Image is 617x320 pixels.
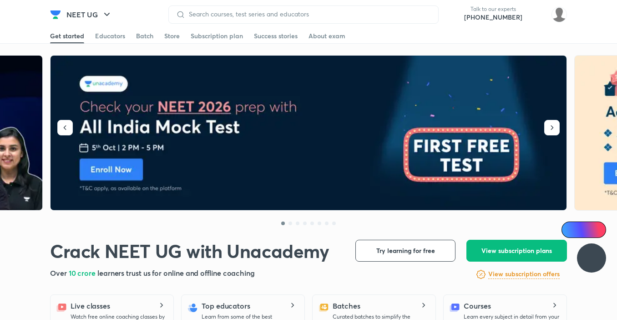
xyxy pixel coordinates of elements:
div: Success stories [254,31,298,41]
a: Educators [95,29,125,43]
h5: Top educators [202,300,250,311]
h5: Live classes [71,300,110,311]
span: learners trust us for online and offline coaching [97,268,255,278]
a: Store [164,29,180,43]
button: NEET UG [61,5,118,24]
h5: Courses [464,300,491,311]
a: Batch [136,29,153,43]
button: Try learning for free [355,240,455,262]
div: Batch [136,31,153,41]
a: Get started [50,29,84,43]
a: View subscription offers [488,269,560,280]
div: Get started [50,31,84,41]
div: Educators [95,31,125,41]
span: Try learning for free [376,246,435,255]
a: Success stories [254,29,298,43]
div: About exam [308,31,345,41]
span: Over [50,268,69,278]
div: Subscription plan [191,31,243,41]
span: Ai Doubts [577,226,601,233]
h5: Batches [333,300,360,311]
div: Store [164,31,180,41]
img: Priyanshu chakraborty [551,7,567,22]
img: avatar [530,7,544,22]
a: About exam [308,29,345,43]
input: Search courses, test series and educators [185,10,431,18]
h1: Crack NEET UG with Unacademy [50,240,329,262]
a: Ai Doubts [561,222,606,238]
span: View subscription plans [481,246,552,255]
button: View subscription plans [466,240,567,262]
img: call-us [446,5,464,24]
p: Talk to our experts [464,5,522,13]
img: Company Logo [50,9,61,20]
a: Subscription plan [191,29,243,43]
a: [PHONE_NUMBER] [464,13,522,22]
span: 10 crore [69,268,97,278]
img: Icon [567,226,574,233]
img: ttu [586,253,597,263]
